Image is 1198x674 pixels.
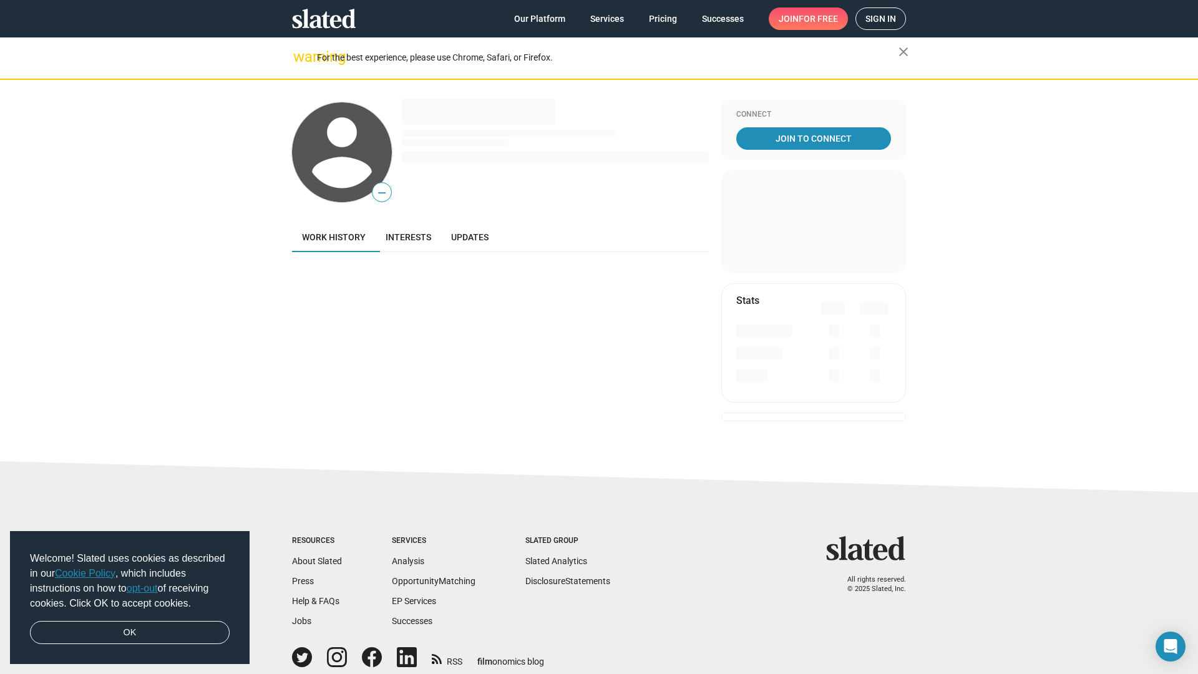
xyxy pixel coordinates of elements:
[580,7,634,30] a: Services
[392,616,432,626] a: Successes
[441,222,499,252] a: Updates
[639,7,687,30] a: Pricing
[1156,632,1186,662] div: Open Intercom Messenger
[30,621,230,645] a: dismiss cookie message
[30,551,230,611] span: Welcome! Slated uses cookies as described in our , which includes instructions on how to of recei...
[292,616,311,626] a: Jobs
[834,575,906,593] p: All rights reserved. © 2025 Slated, Inc.
[855,7,906,30] a: Sign in
[692,7,754,30] a: Successes
[736,127,891,150] a: Join To Connect
[769,7,848,30] a: Joinfor free
[392,576,475,586] a: OpportunityMatching
[10,531,250,665] div: cookieconsent
[292,556,342,566] a: About Slated
[293,49,308,64] mat-icon: warning
[736,110,891,120] div: Connect
[477,646,544,668] a: filmonomics blog
[127,583,158,593] a: opt-out
[451,232,489,242] span: Updates
[739,127,889,150] span: Join To Connect
[525,576,610,586] a: DisclosureStatements
[779,7,838,30] span: Join
[504,7,575,30] a: Our Platform
[292,222,376,252] a: Work history
[865,8,896,29] span: Sign in
[514,7,565,30] span: Our Platform
[386,232,431,242] span: Interests
[799,7,838,30] span: for free
[317,49,898,66] div: For the best experience, please use Chrome, Safari, or Firefox.
[292,596,339,606] a: Help & FAQs
[55,568,115,579] a: Cookie Policy
[302,232,366,242] span: Work history
[392,536,475,546] div: Services
[376,222,441,252] a: Interests
[373,185,391,201] span: —
[392,556,424,566] a: Analysis
[525,536,610,546] div: Slated Group
[292,576,314,586] a: Press
[292,536,342,546] div: Resources
[736,294,759,307] mat-card-title: Stats
[649,7,677,30] span: Pricing
[432,648,462,668] a: RSS
[477,657,492,667] span: film
[525,556,587,566] a: Slated Analytics
[590,7,624,30] span: Services
[896,44,911,59] mat-icon: close
[702,7,744,30] span: Successes
[392,596,436,606] a: EP Services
